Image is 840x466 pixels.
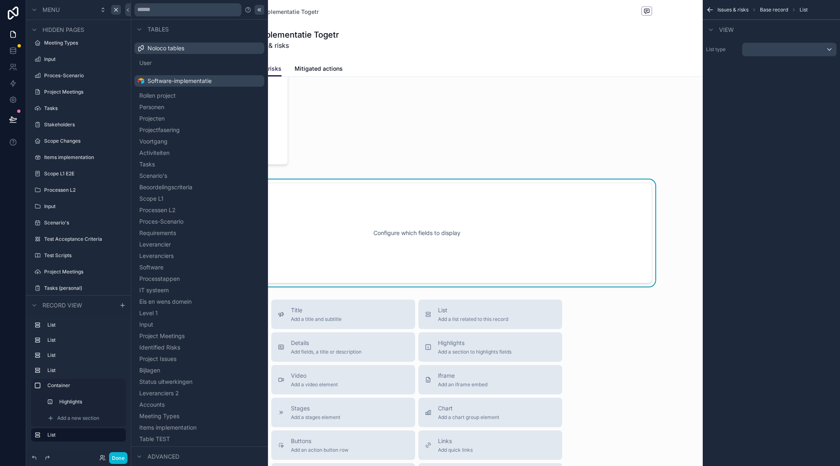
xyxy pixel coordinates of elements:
[719,26,734,34] span: View
[138,296,261,307] button: Eis en wens domein
[139,389,179,397] span: Leveranciers 2
[44,269,124,275] label: Project Meetings
[44,236,124,242] a: Test Acceptance Criteria
[47,352,123,358] label: List
[139,229,176,237] span: Requirements
[418,365,562,394] button: iframeAdd an iframe embed
[138,262,261,273] button: Software
[138,330,261,342] button: Project Meetings
[418,300,562,329] button: ListAdd a list related to this record
[44,40,124,46] label: Meeting Types
[138,422,261,433] button: Items implementation
[44,89,124,95] a: Project Meetings
[139,435,170,443] span: Table TEST
[438,414,499,421] span: Add a chart group element
[138,239,261,250] button: Leverancier
[291,349,362,355] span: Add fields, a title or description
[138,204,261,216] button: Processen L2
[138,307,261,319] button: Level 1
[717,7,748,13] span: Issues & risks
[438,306,508,314] span: List
[47,367,123,374] label: List
[44,203,124,210] label: Input
[44,121,124,128] label: Stakeholders
[139,401,165,409] span: Accounts
[44,154,124,161] a: Items implementation
[139,206,176,214] span: Processen L2
[147,44,184,52] span: Noloco tables
[271,332,415,362] button: DetailsAdd fields, a title or description
[138,124,261,136] button: Projectfasering
[44,72,124,79] label: Proces-Scenario
[138,273,261,285] button: Processtappen
[47,322,123,328] label: List
[139,332,185,340] span: Project Meetings
[139,298,192,306] span: Eis en wens domein
[138,319,261,330] button: Input
[418,332,562,362] button: HighlightsAdd a section to highlights fields
[147,453,179,461] span: Advanced
[138,445,261,456] button: Scope L1 E2E
[138,433,261,445] button: Table TEST
[438,381,487,388] span: Add an iframe embed
[138,181,261,193] button: Beoordelingscriteria
[139,355,176,363] span: Project Issues
[138,399,261,410] button: Accounts
[44,252,124,259] label: Test Scripts
[138,90,261,101] button: Rollen project
[109,452,127,464] button: Done
[138,147,261,159] button: Activiteiten
[224,40,339,50] span: Project issues & risks
[438,372,487,380] span: iframe
[238,8,319,16] a: Tribus - implementatie Togetr
[291,306,342,314] span: Title
[295,61,343,78] a: Mitigated actions
[271,430,415,460] button: ButtonsAdd an action button row
[44,285,124,291] label: Tasks (personal)
[438,316,508,323] span: Add a list related to this record
[138,365,261,376] button: Bijlagen
[42,26,84,34] span: Hidden pages
[44,138,124,144] label: Scope Changes
[706,46,739,53] label: List type
[139,286,169,294] span: IT systeem
[291,447,349,453] span: Add an action button row
[291,316,342,323] span: Add a title and subtitle
[139,160,155,168] span: Tasks
[139,366,160,374] span: Bijlagen
[438,339,512,347] span: Highlights
[418,430,562,460] button: LinksAdd quick links
[59,399,121,405] label: Highlights
[139,343,180,352] span: Identified Risks
[139,240,171,249] span: Leverancier
[139,126,180,134] span: Projectfasering
[760,7,788,13] span: Base record
[139,263,163,271] span: Software
[44,220,124,226] label: Scenario's
[26,315,131,450] div: scrollable content
[139,320,153,329] span: Input
[44,56,124,63] label: Input
[147,25,169,34] span: Tables
[139,103,164,111] span: Personen
[138,227,261,239] button: Requirements
[800,7,808,13] span: List
[271,398,415,427] button: StagesAdd a stages element
[291,381,338,388] span: Add a video element
[438,404,499,412] span: Chart
[224,29,339,40] h1: Tribus - implementatie Togetr
[139,378,192,386] span: Status uitwerkingen
[139,59,152,67] span: User
[139,423,197,432] span: Items implementation
[44,187,124,193] a: Processen L2
[138,136,261,147] button: Voortgang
